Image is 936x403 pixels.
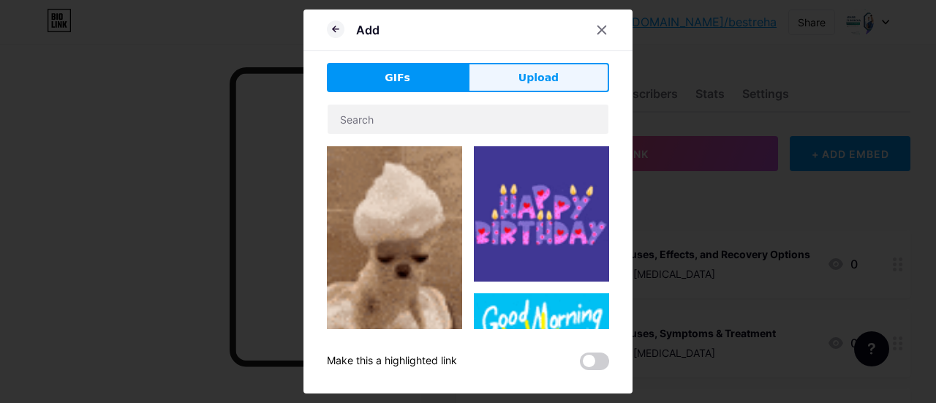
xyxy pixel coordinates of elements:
div: Make this a highlighted link [327,353,457,370]
input: Search [328,105,608,134]
button: Upload [468,63,609,92]
button: GIFs [327,63,468,92]
img: Gihpy [474,146,609,282]
span: GIFs [385,70,410,86]
img: Gihpy [327,146,462,388]
span: Upload [518,70,559,86]
div: Add [356,21,380,39]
